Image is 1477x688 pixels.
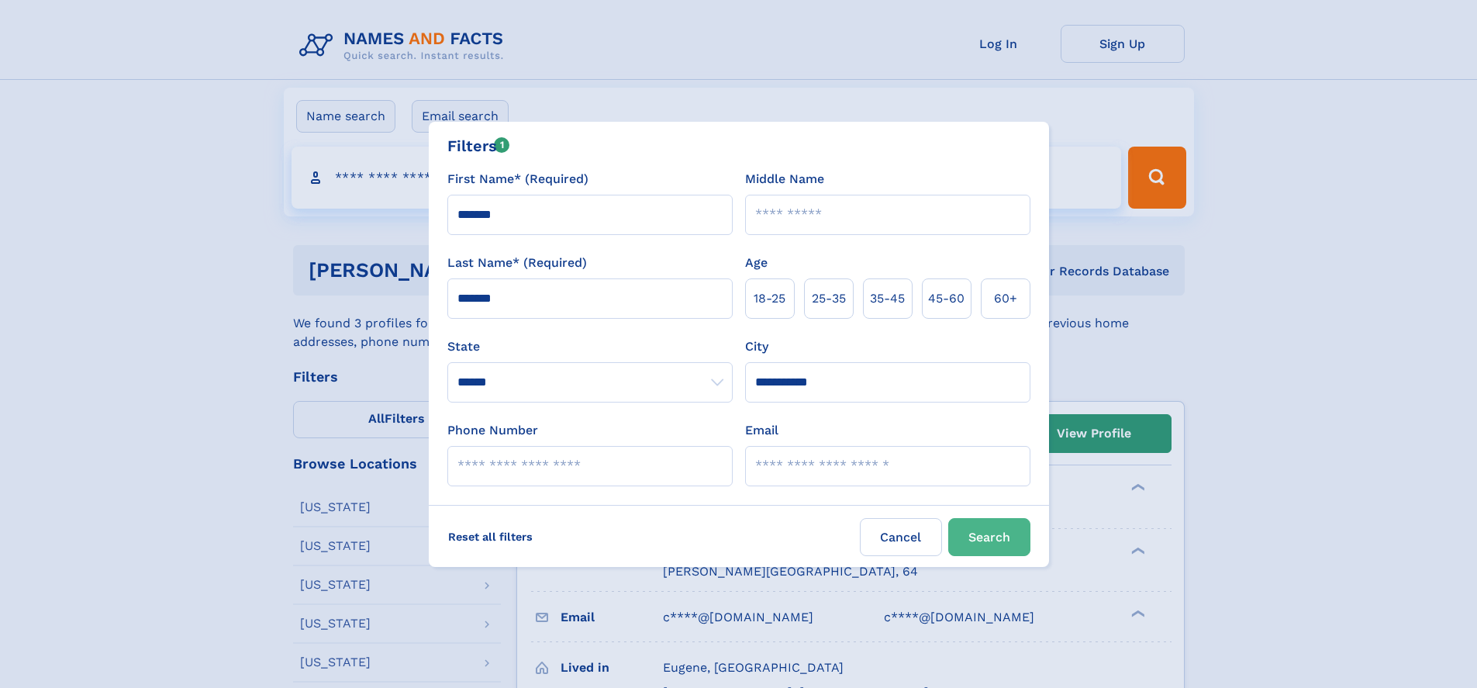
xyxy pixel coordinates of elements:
label: Reset all filters [438,518,543,555]
span: 25‑35 [812,289,846,308]
label: Phone Number [447,421,538,440]
button: Search [948,518,1030,556]
label: Cancel [860,518,942,556]
label: First Name* (Required) [447,170,588,188]
label: State [447,337,733,356]
div: Filters [447,134,510,157]
label: Middle Name [745,170,824,188]
label: City [745,337,768,356]
span: 35‑45 [870,289,905,308]
span: 18‑25 [754,289,785,308]
label: Last Name* (Required) [447,254,587,272]
label: Email [745,421,778,440]
span: 60+ [994,289,1017,308]
span: 45‑60 [928,289,965,308]
label: Age [745,254,768,272]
